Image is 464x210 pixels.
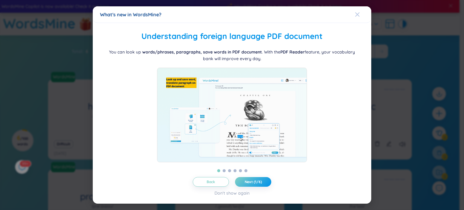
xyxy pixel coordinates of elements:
button: Back [193,177,229,187]
button: 6 [244,169,247,172]
span: Next (1/6) [245,179,262,184]
span: You can look up . With the feature, your vocabulary bank will improve every day. [109,49,355,61]
button: Close [355,6,371,23]
button: 1 [217,169,220,172]
button: 5 [239,169,242,172]
h2: Understanding foreign language PDF document [100,30,364,43]
b: PDF Reader [280,49,304,54]
b: words/phrases, paragraphs, save words in PDF document [142,49,262,54]
button: Next (1/6) [235,177,271,187]
button: 4 [234,169,237,172]
button: 3 [228,169,231,172]
div: What's new in WordsMine? [100,11,364,18]
span: Back [207,179,215,184]
button: 2 [223,169,226,172]
div: Don't show again [214,190,250,196]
